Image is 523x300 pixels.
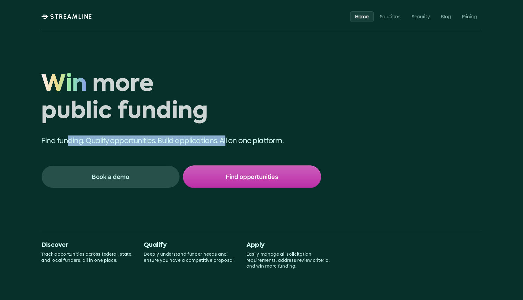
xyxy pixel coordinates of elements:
[226,173,278,181] p: Find opportunities
[441,13,451,19] p: Blog
[350,11,374,22] a: Home
[183,165,321,188] a: Find opportunities
[144,242,236,249] p: Qualify
[380,13,401,19] p: Solutions
[41,13,92,20] a: STREAMLINE
[144,251,236,263] p: Deeply understand funder needs and ensure you have a competitive proposal.
[41,135,321,146] p: Find funding. Qualify opportunities. Build applications. All on one platform.
[41,251,134,263] p: Track opportunities across federal, state, and local funders, all in one place.
[41,71,321,126] h1: Win more public funding
[355,13,369,19] p: Home
[457,11,482,22] a: Pricing
[41,242,134,249] p: Discover
[50,13,92,20] p: STREAMLINE
[407,11,435,22] a: Security
[462,13,477,19] p: Pricing
[92,173,129,181] p: Book a demo
[247,242,339,249] p: Apply
[412,13,430,19] p: Security
[41,165,180,188] a: Book a demo
[247,251,339,269] p: Easily manage all solicitation requirements, address review criteria, and win more funding.
[41,71,87,98] span: Win
[436,11,456,22] a: Blog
